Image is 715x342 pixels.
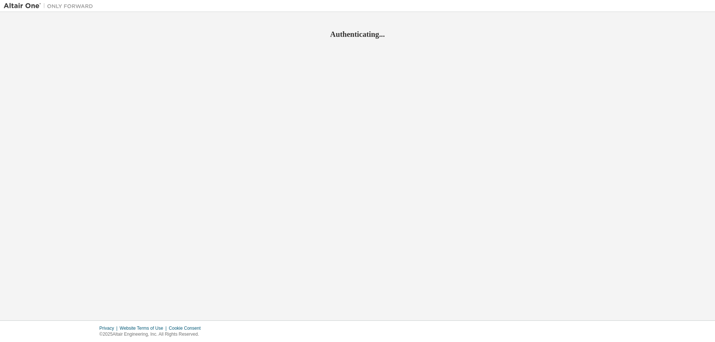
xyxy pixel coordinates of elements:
div: Website Terms of Use [120,325,169,331]
img: Altair One [4,2,97,10]
div: Cookie Consent [169,325,205,331]
p: © 2025 Altair Engineering, Inc. All Rights Reserved. [99,331,205,338]
div: Privacy [99,325,120,331]
h2: Authenticating... [4,29,711,39]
